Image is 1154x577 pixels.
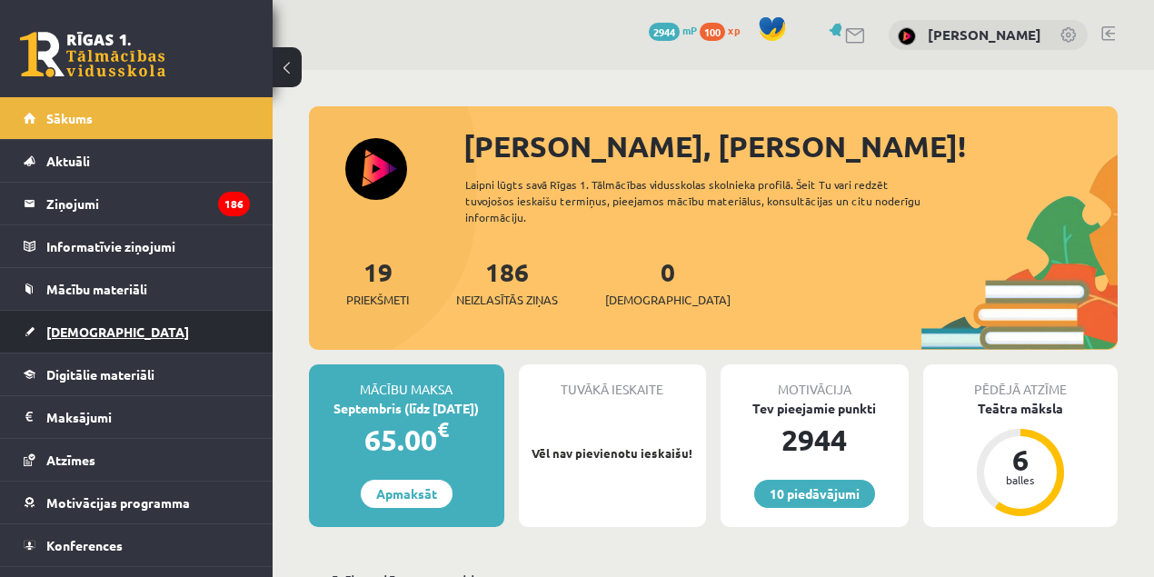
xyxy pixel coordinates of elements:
[24,353,250,395] a: Digitālie materiāli
[20,32,165,77] a: Rīgas 1. Tālmācības vidusskola
[24,97,250,139] a: Sākums
[24,482,250,523] a: Motivācijas programma
[46,366,154,383] span: Digitālie materiāli
[24,225,250,267] a: Informatīvie ziņojumi
[46,110,93,126] span: Sākums
[218,192,250,216] i: 186
[24,311,250,353] a: [DEMOGRAPHIC_DATA]
[456,255,558,309] a: 186Neizlasītās ziņas
[605,255,731,309] a: 0[DEMOGRAPHIC_DATA]
[24,268,250,310] a: Mācību materiāli
[46,396,250,438] legend: Maksājumi
[46,281,147,297] span: Mācību materiāli
[46,323,189,340] span: [DEMOGRAPHIC_DATA]
[528,444,698,463] p: Vēl nav pievienotu ieskaišu!
[898,27,916,45] img: Marija Gudrenika
[46,494,190,511] span: Motivācijas programma
[649,23,697,37] a: 2944 mP
[928,25,1041,44] a: [PERSON_NAME]
[721,399,909,418] div: Tev pieejamie punkti
[46,183,250,224] legend: Ziņojumi
[728,23,740,37] span: xp
[754,480,875,508] a: 10 piedāvājumi
[46,225,250,267] legend: Informatīvie ziņojumi
[923,364,1119,399] div: Pēdējā atzīme
[519,364,707,399] div: Tuvākā ieskaite
[923,399,1119,519] a: Teātra māksla 6 balles
[605,291,731,309] span: [DEMOGRAPHIC_DATA]
[700,23,749,37] a: 100 xp
[923,399,1119,418] div: Teātra māksla
[24,183,250,224] a: Ziņojumi186
[649,23,680,41] span: 2944
[682,23,697,37] span: mP
[24,439,250,481] a: Atzīmes
[721,418,909,462] div: 2944
[24,524,250,566] a: Konferences
[24,396,250,438] a: Maksājumi
[46,537,123,553] span: Konferences
[993,474,1048,485] div: balles
[309,399,504,418] div: Septembris (līdz [DATE])
[463,124,1118,168] div: [PERSON_NAME], [PERSON_NAME]!
[346,291,409,309] span: Priekšmeti
[46,153,90,169] span: Aktuāli
[309,418,504,462] div: 65.00
[24,140,250,182] a: Aktuāli
[361,480,453,508] a: Apmaksāt
[465,176,950,225] div: Laipni lūgts savā Rīgas 1. Tālmācības vidusskolas skolnieka profilā. Šeit Tu vari redzēt tuvojošo...
[456,291,558,309] span: Neizlasītās ziņas
[46,452,95,468] span: Atzīmes
[700,23,725,41] span: 100
[721,364,909,399] div: Motivācija
[346,255,409,309] a: 19Priekšmeti
[437,416,449,443] span: €
[309,364,504,399] div: Mācību maksa
[993,445,1048,474] div: 6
